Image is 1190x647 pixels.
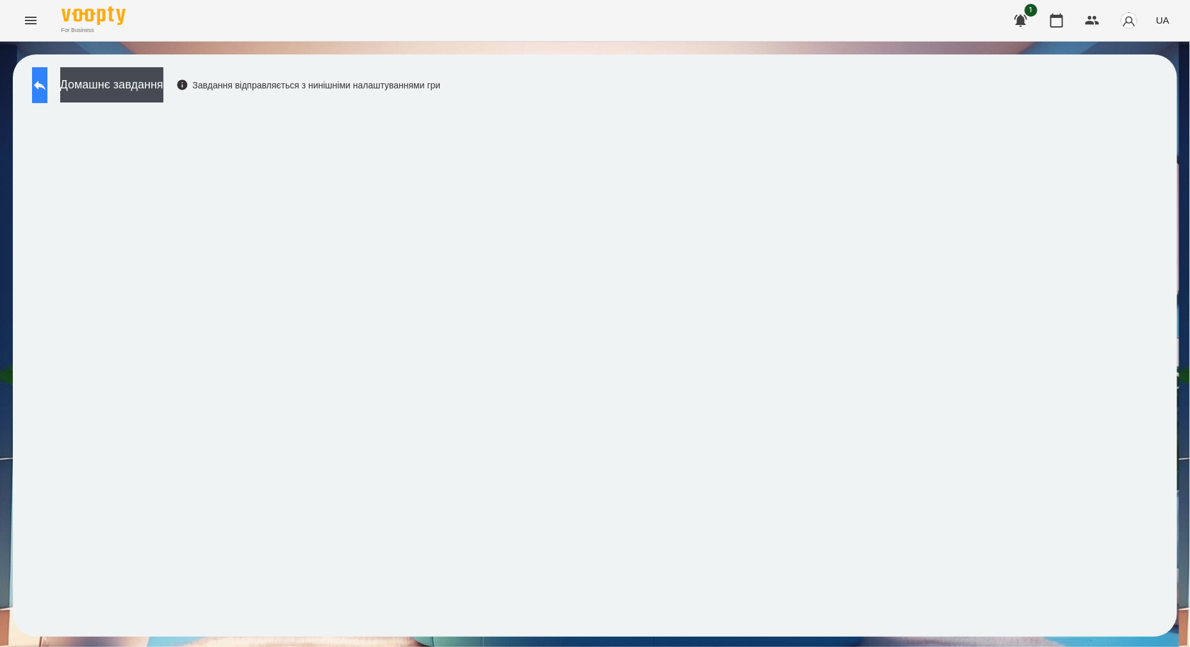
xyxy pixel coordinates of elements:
[15,5,46,36] button: Menu
[1120,12,1138,29] img: avatar_s.png
[1025,4,1037,17] span: 1
[1156,13,1169,27] span: UA
[62,6,126,25] img: Voopty Logo
[62,26,126,35] span: For Business
[1151,8,1175,32] button: UA
[176,79,441,92] div: Завдання відправляється з нинішніми налаштуваннями гри
[60,67,163,102] button: Домашнє завдання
